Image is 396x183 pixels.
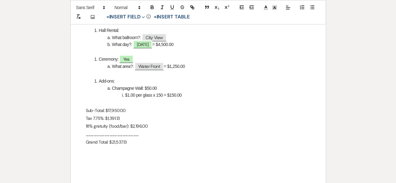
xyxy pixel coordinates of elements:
span: [DATE] [133,40,152,48]
button: Insert Field [104,13,147,21]
span: Yes [119,55,133,63]
p: 18% gratuity (food/bar): $2,196.00 [86,122,311,130]
span: + [153,14,156,19]
span: Text Background Color [270,4,279,11]
span: Alignment [284,4,292,11]
li: What day?: = $4,500.00 [92,41,311,48]
button: +Insert Table [151,13,192,21]
li: $1.00 per glass x 150 = $150.00 [92,92,311,99]
span: Header Formats [112,4,142,11]
li: What ballroom?: [92,34,311,41]
span: + [106,14,109,19]
span: Text Color [261,4,270,11]
span: Water Front [135,62,164,70]
li: What area?: = $1,250.00 [92,63,311,70]
li: Add-ons: [92,78,311,84]
p: Tax 7.75%: $1,391.13 [86,114,311,122]
li: Champagne Wall: $50.00 [92,85,311,92]
span: City View [142,33,167,41]
p: ____________________ [86,130,311,138]
li: Ceremony: [92,56,311,63]
p: Sub-Total: $17,95000 [86,107,311,114]
li: Hall Rental: [92,27,311,34]
p: Grand Total: $21,537.13 [86,138,311,146]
